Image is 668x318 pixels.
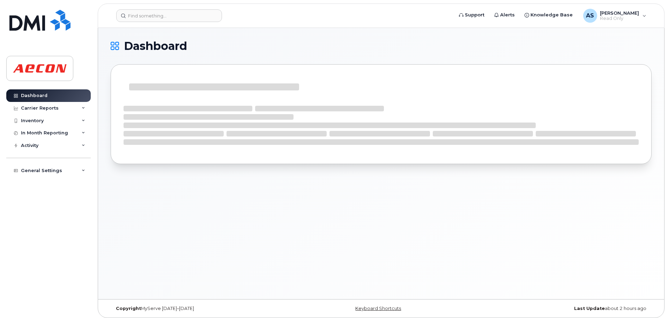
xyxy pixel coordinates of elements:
span: Dashboard [124,41,187,51]
a: Keyboard Shortcuts [355,306,401,311]
div: MyServe [DATE]–[DATE] [111,306,291,311]
div: about 2 hours ago [471,306,652,311]
strong: Copyright [116,306,141,311]
strong: Last Update [574,306,605,311]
